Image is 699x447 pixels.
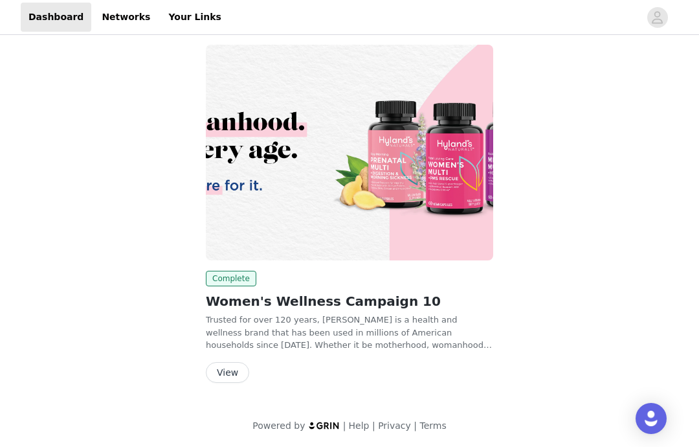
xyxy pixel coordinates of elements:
span: | [343,420,346,431]
p: Trusted for over 120 years, [PERSON_NAME] is a health and wellness brand that has been used in mi... [206,314,493,352]
a: Dashboard [21,3,91,32]
a: Networks [94,3,158,32]
a: Terms [419,420,446,431]
img: Hyland's Naturals [206,45,493,260]
h2: Women's Wellness Campaign 10 [206,292,493,311]
a: View [206,368,249,378]
span: Powered by [252,420,305,431]
img: logo [308,421,340,430]
span: | [414,420,417,431]
a: Help [349,420,370,431]
a: Privacy [378,420,411,431]
div: Open Intercom Messenger [636,403,667,434]
span: Complete [206,271,256,286]
button: View [206,362,249,383]
a: Your Links [161,3,229,32]
div: avatar [651,7,663,28]
span: | [372,420,375,431]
